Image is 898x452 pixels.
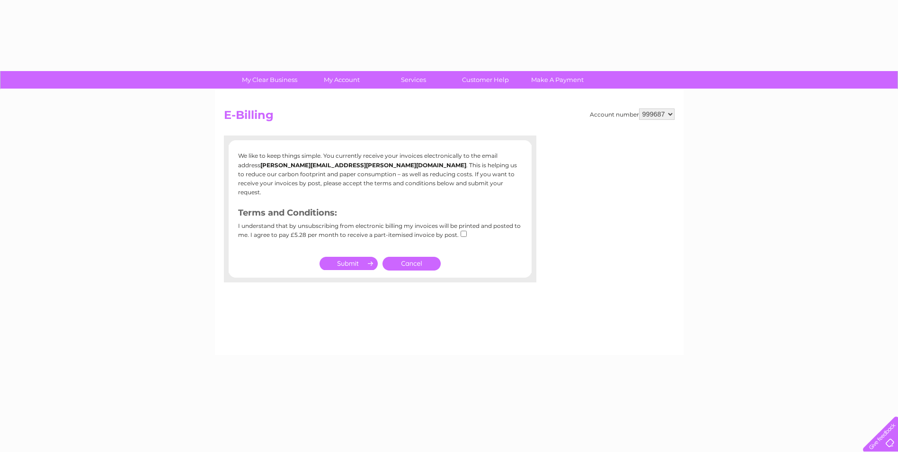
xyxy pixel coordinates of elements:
[260,162,466,169] b: [PERSON_NAME][EMAIL_ADDRESS][PERSON_NAME][DOMAIN_NAME]
[238,223,522,245] div: I understand that by unsubscribing from electronic billing my invoices will be printed and posted...
[302,71,381,89] a: My Account
[446,71,525,89] a: Customer Help
[590,108,675,120] div: Account number
[224,108,675,127] h2: E-Billing
[518,71,596,89] a: Make A Payment
[374,71,453,89] a: Services
[238,151,522,197] p: We like to keep things simple. You currently receive your invoices electronically to the email ad...
[320,257,378,270] input: Submit
[231,71,309,89] a: My Clear Business
[238,206,522,223] h3: Terms and Conditions:
[382,257,441,271] a: Cancel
